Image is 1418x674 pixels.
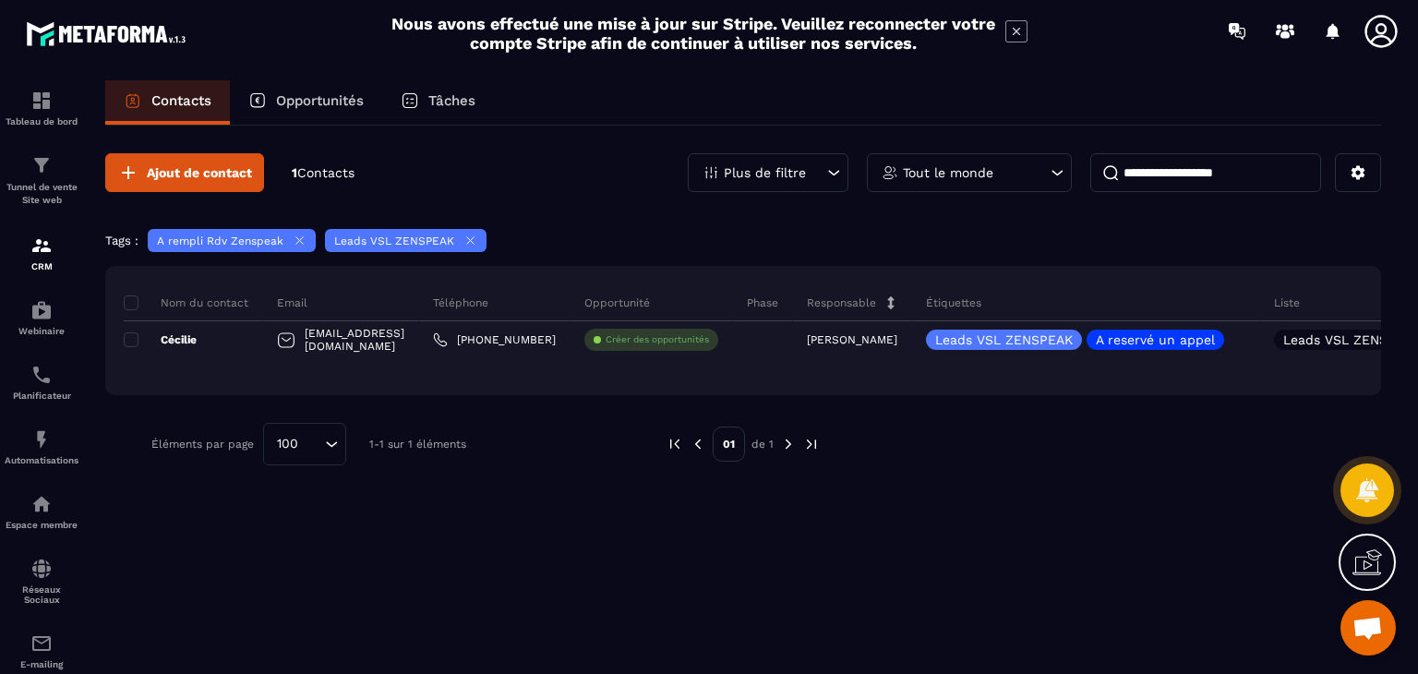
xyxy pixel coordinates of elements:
img: email [30,632,53,655]
p: Liste [1274,295,1300,310]
a: formationformationCRM [5,221,78,285]
p: Email [277,295,307,310]
a: automationsautomationsEspace membre [5,479,78,544]
img: logo [26,17,192,51]
a: schedulerschedulerPlanificateur [5,350,78,415]
p: Contacts [151,92,211,109]
p: [PERSON_NAME] [807,333,897,346]
a: Tâches [382,80,494,125]
img: social-network [30,558,53,580]
img: formation [30,90,53,112]
p: 1 [292,164,354,182]
p: Leads VSL ZENSPEAK [935,333,1073,346]
a: social-networksocial-networkRéseaux Sociaux [5,544,78,619]
img: next [803,436,820,452]
p: Créer des opportunités [606,333,709,346]
p: Webinaire [5,326,78,336]
span: Contacts [297,165,354,180]
p: E-mailing [5,659,78,669]
p: Espace membre [5,520,78,530]
p: Plus de filtre [724,166,806,179]
input: Search for option [305,434,320,454]
p: Opportunité [584,295,650,310]
p: Leads VSL ZENSPEAK [334,235,454,247]
p: Responsable [807,295,876,310]
p: Opportunités [276,92,364,109]
a: formationformationTableau de bord [5,76,78,140]
p: Cécilie [124,332,197,347]
p: Tags : [105,234,138,247]
img: prev [667,436,683,452]
div: Search for option [263,423,346,465]
p: Téléphone [433,295,488,310]
p: Phase [747,295,778,310]
span: Ajout de contact [147,163,252,182]
p: Tableau de bord [5,116,78,126]
p: Automatisations [5,455,78,465]
a: [PHONE_NUMBER] [433,332,556,347]
img: automations [30,428,53,451]
p: Étiquettes [926,295,981,310]
h2: Nous avons effectué une mise à jour sur Stripe. Veuillez reconnecter votre compte Stripe afin de ... [391,14,996,53]
a: automationsautomationsAutomatisations [5,415,78,479]
p: 01 [713,427,745,462]
img: prev [690,436,706,452]
img: automations [30,299,53,321]
button: Ajout de contact [105,153,264,192]
p: Éléments par page [151,438,254,451]
img: formation [30,154,53,176]
p: Tunnel de vente Site web [5,181,78,207]
a: formationformationTunnel de vente Site web [5,140,78,221]
p: de 1 [751,437,774,451]
p: Réseaux Sociaux [5,584,78,605]
p: Planificateur [5,391,78,401]
div: Ouvrir le chat [1340,600,1396,656]
p: A rempli Rdv Zenspeak [157,235,283,247]
img: automations [30,493,53,515]
p: Tâches [428,92,475,109]
p: Tout le monde [903,166,993,179]
p: Nom du contact [124,295,248,310]
a: automationsautomationsWebinaire [5,285,78,350]
a: Contacts [105,80,230,125]
a: Opportunités [230,80,382,125]
img: scheduler [30,364,53,386]
p: CRM [5,261,78,271]
p: 1-1 sur 1 éléments [369,438,466,451]
p: A reservé un appel [1096,333,1215,346]
img: formation [30,235,53,257]
img: next [780,436,797,452]
span: 100 [270,434,305,454]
